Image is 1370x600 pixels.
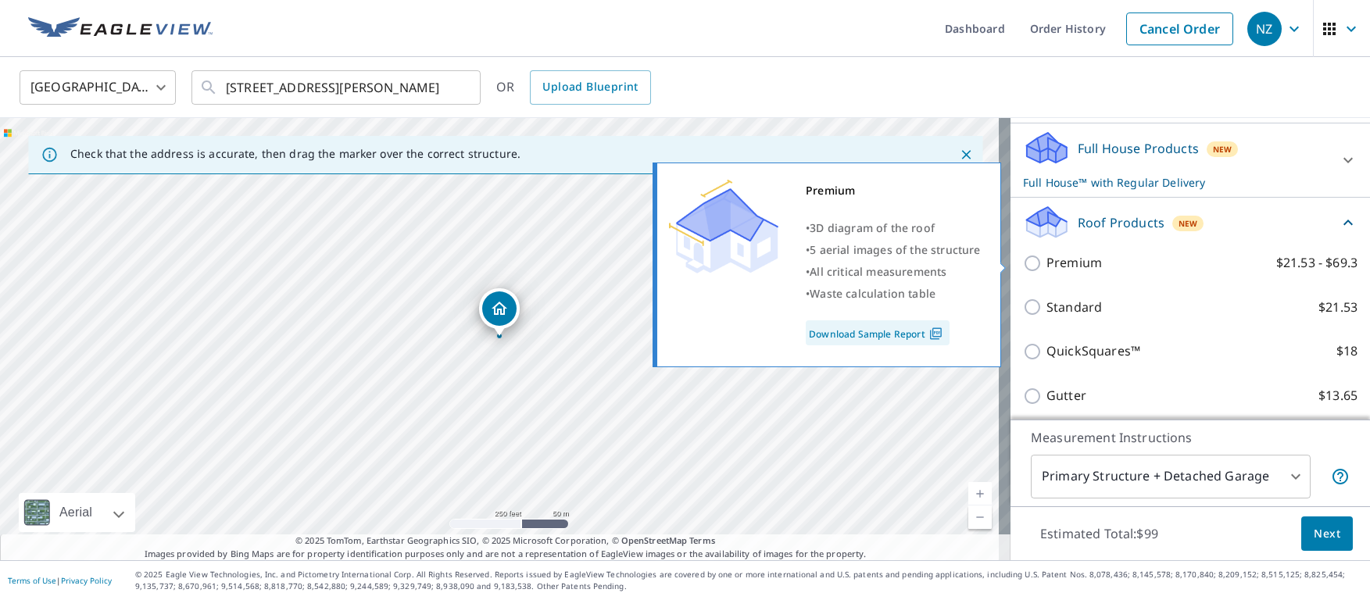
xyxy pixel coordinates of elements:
div: Full House ProductsNewFull House™ with Regular Delivery [1023,130,1357,191]
p: Full House Products [1078,139,1199,158]
input: Search by address or latitude-longitude [226,66,449,109]
div: Aerial [55,493,97,532]
div: Aerial [19,493,135,532]
div: Premium [806,180,981,202]
span: © 2025 TomTom, Earthstar Geographics SIO, © 2025 Microsoft Corporation, © [295,534,715,548]
p: Standard [1046,298,1102,317]
div: OR [496,70,651,105]
p: $13.65 [1318,386,1357,405]
img: EV Logo [28,17,213,41]
span: 5 aerial images of the structure [810,242,980,257]
p: Full House™ with Regular Delivery [1023,174,1329,191]
a: Privacy Policy [61,575,112,586]
span: Upload Blueprint [542,77,638,97]
img: Premium [669,180,778,273]
div: • [806,239,981,261]
p: Check that the address is accurate, then drag the marker over the correct structure. [70,147,520,161]
a: Terms of Use [8,575,56,586]
p: $21.53 [1318,298,1357,317]
div: Primary Structure + Detached Garage [1031,455,1311,498]
span: Your report will include the primary structure and a detached garage if one exists. [1331,467,1350,486]
p: | [8,576,112,585]
div: Dropped pin, building 1, Residential property, 3567 Leroy St Wayzata, MN 55391 [479,288,520,337]
div: NZ [1247,12,1282,46]
button: Next [1301,516,1353,552]
p: Roof Products [1078,213,1164,232]
p: © 2025 Eagle View Technologies, Inc. and Pictometry International Corp. All Rights Reserved. Repo... [135,569,1362,592]
span: 3D diagram of the roof [810,220,935,235]
span: Next [1314,524,1340,544]
a: OpenStreetMap [621,534,687,546]
span: New [1179,217,1198,230]
a: Current Level 17, Zoom In [968,482,992,505]
button: Close [956,145,976,165]
a: Upload Blueprint [530,70,650,105]
span: Waste calculation table [810,286,935,301]
p: Estimated Total: $99 [1028,516,1171,551]
a: Download Sample Report [806,320,950,345]
a: Terms [689,534,715,546]
img: Pdf Icon [925,327,946,341]
a: Current Level 17, Zoom Out [968,505,992,529]
p: QuickSquares™ [1046,341,1140,361]
div: • [806,217,981,239]
div: [GEOGRAPHIC_DATA] [20,66,176,109]
div: Roof ProductsNew [1023,204,1357,241]
span: All critical measurements [810,264,946,279]
a: Cancel Order [1126,12,1233,45]
div: • [806,283,981,305]
p: $18 [1336,341,1357,361]
div: • [806,261,981,283]
p: Premium [1046,253,1102,273]
p: $21.53 - $69.3 [1276,253,1357,273]
span: New [1213,143,1232,155]
p: Gutter [1046,386,1086,405]
p: Measurement Instructions [1031,428,1350,447]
